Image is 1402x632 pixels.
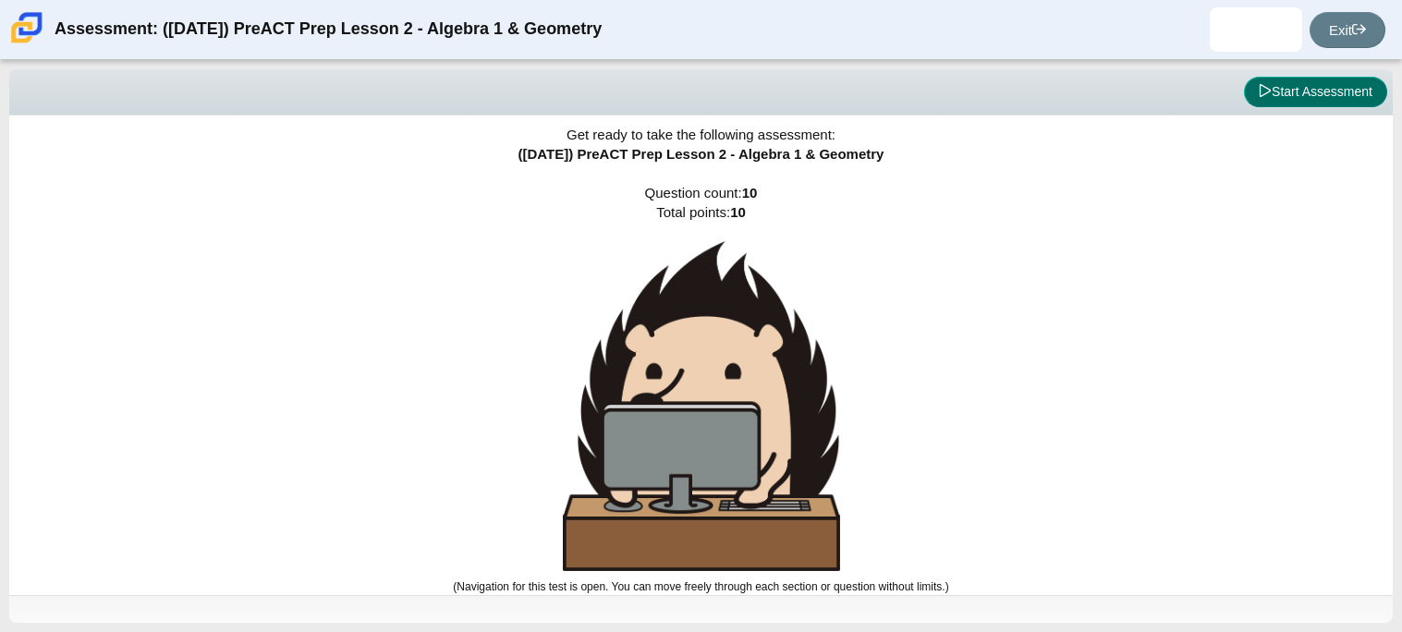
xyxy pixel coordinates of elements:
[453,185,948,593] span: Question count: Total points:
[453,580,948,593] small: (Navigation for this test is open. You can move freely through each section or question without l...
[518,146,884,162] span: ([DATE]) PreACT Prep Lesson 2 - Algebra 1 & Geometry
[55,7,602,52] div: Assessment: ([DATE]) PreACT Prep Lesson 2 - Algebra 1 & Geometry
[7,34,46,50] a: Carmen School of Science & Technology
[742,185,758,201] b: 10
[730,204,746,220] b: 10
[563,241,840,571] img: hedgehog-behind-computer-large.png
[1310,12,1385,48] a: Exit
[567,127,835,142] span: Get ready to take the following assessment:
[1241,15,1271,44] img: anabelle.zepeda.9fMusE
[7,8,46,47] img: Carmen School of Science & Technology
[1244,77,1387,108] button: Start Assessment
